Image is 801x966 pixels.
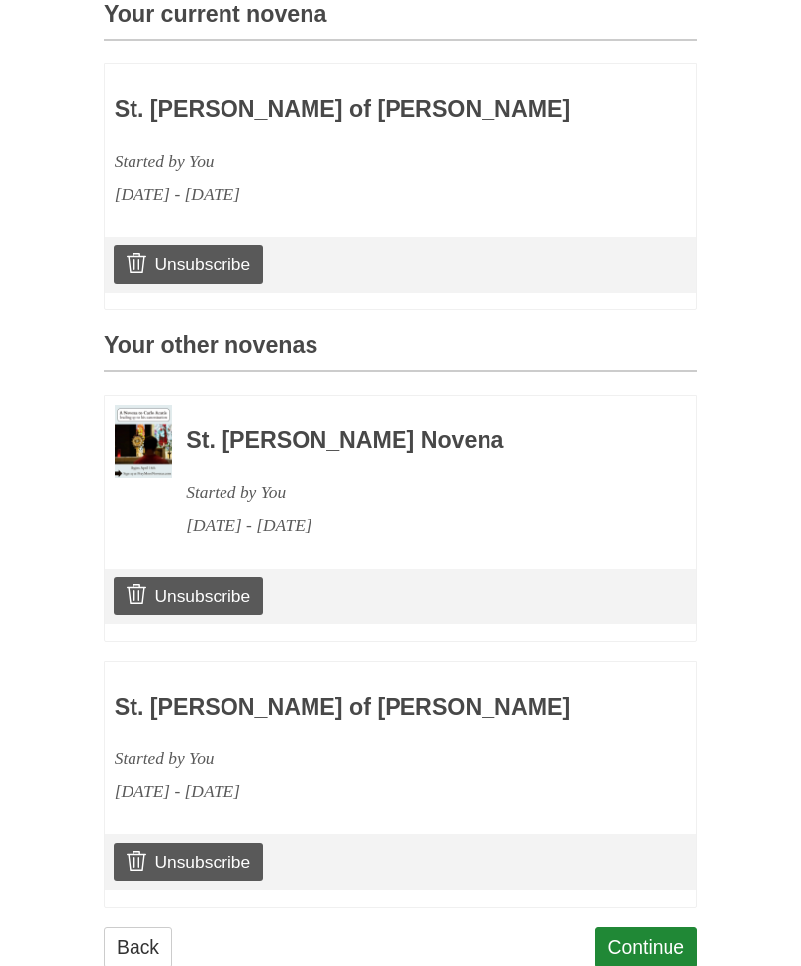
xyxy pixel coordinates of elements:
[115,405,172,478] img: Novena image
[104,2,697,41] h3: Your current novena
[115,695,572,721] h3: St. [PERSON_NAME] of [PERSON_NAME]
[186,509,643,542] div: [DATE] - [DATE]
[114,843,263,881] a: Unsubscribe
[115,775,572,808] div: [DATE] - [DATE]
[186,477,643,509] div: Started by You
[114,245,263,283] a: Unsubscribe
[115,145,572,178] div: Started by You
[115,97,572,123] h3: St. [PERSON_NAME] of [PERSON_NAME]
[186,428,643,454] h3: St. [PERSON_NAME] Novena
[114,577,263,615] a: Unsubscribe
[115,178,572,211] div: [DATE] - [DATE]
[104,333,697,372] h3: Your other novenas
[115,743,572,775] div: Started by You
